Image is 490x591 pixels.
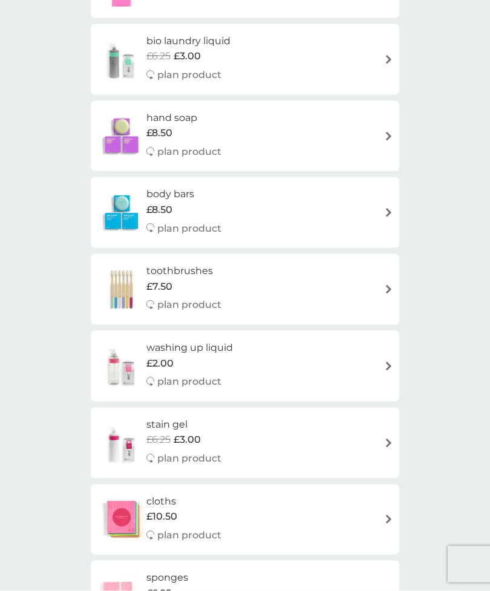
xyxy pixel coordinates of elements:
[384,285,393,294] img: arrow right
[146,202,172,218] span: £8.50
[157,297,221,313] p: plan product
[157,374,221,390] p: plan product
[157,221,221,237] p: plan product
[146,570,221,586] h6: sponges
[146,340,233,356] h6: washing up liquid
[146,186,221,202] h6: body bars
[174,432,201,448] span: £3.00
[146,432,171,448] span: £6.25
[146,110,221,126] h6: hand soap
[146,356,174,371] span: £2.00
[157,451,221,466] p: plan product
[146,279,172,295] span: £7.50
[157,67,221,83] p: plan product
[384,362,393,371] img: arrow right
[384,208,393,217] img: arrow right
[157,527,221,543] p: plan product
[146,48,171,64] span: £6.25
[146,125,172,141] span: £8.50
[146,494,221,509] h6: cloths
[157,144,221,160] p: plan product
[146,417,221,433] h6: stain gel
[97,115,146,157] img: hand soap
[146,263,221,279] h6: toothbrushes
[384,55,393,64] img: arrow right
[174,48,201,64] span: £3.00
[97,192,146,234] img: body bars
[146,509,177,524] span: £10.50
[97,38,146,80] img: bio laundry liquid
[384,439,393,448] img: arrow right
[97,345,146,387] img: washing up liquid
[384,515,393,524] img: arrow right
[384,132,393,141] img: arrow right
[97,422,146,464] img: stain gel
[97,498,146,541] img: cloths
[97,269,146,311] img: toothbrushes
[146,33,230,49] h6: bio laundry liquid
